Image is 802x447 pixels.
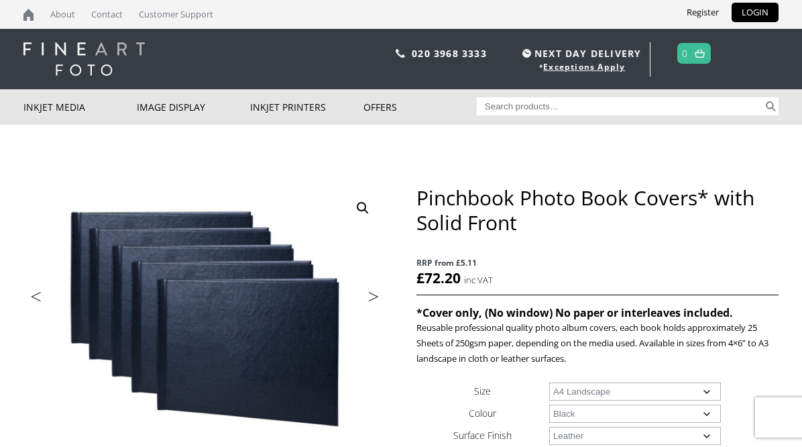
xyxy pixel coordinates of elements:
img: phone.svg [396,49,405,58]
a: LOGIN [732,3,779,22]
h4: *Cover only, (No window) No paper or interleaves included. [416,305,779,320]
span: £ [416,268,424,287]
a: Inkjet Printers [250,89,363,125]
label: Size [474,385,491,397]
a: 020 3968 3333 [412,47,487,60]
img: time.svg [522,49,531,58]
a: View full-screen image gallery [351,196,375,220]
a: Exceptions Apply [543,61,625,72]
span: RRP from £5.11 [416,255,779,270]
label: Surface Finish [453,429,512,442]
h1: Pinchbook Photo Book Covers* with Solid Front [416,185,779,235]
span: NEXT DAY DELIVERY [519,46,641,61]
label: Colour [469,407,496,419]
a: Offers [363,89,477,125]
a: Register [677,3,729,22]
img: basket.svg [695,49,705,58]
a: Image Display [137,89,250,125]
button: Search [763,97,779,115]
input: Search products… [477,97,764,115]
a: Inkjet Media [23,89,137,125]
img: logo-white.svg [23,42,145,76]
p: Reusable professional quality photo album covers, each book holds approximately 25 Sheets of 250g... [416,320,779,366]
bdi: 72.20 [416,268,461,287]
a: 0 [682,44,688,63]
